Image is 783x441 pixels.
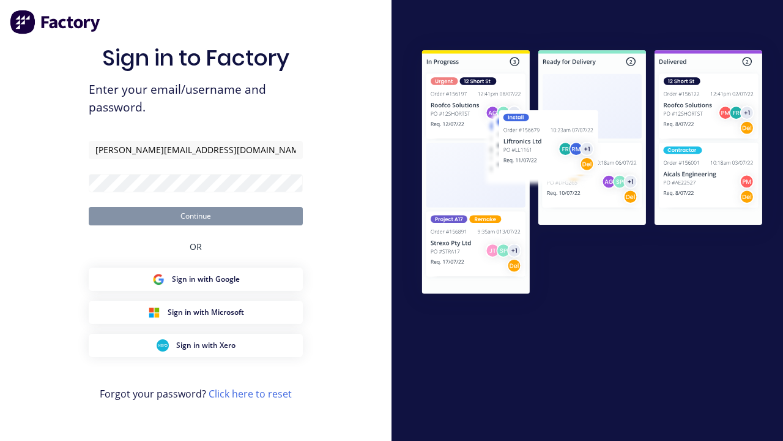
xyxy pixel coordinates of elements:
input: Email/Username [89,141,303,159]
button: Xero Sign inSign in with Xero [89,334,303,357]
button: Continue [89,207,303,225]
span: Forgot your password? [100,386,292,401]
div: OR [190,225,202,268]
img: Microsoft Sign in [148,306,160,318]
span: Enter your email/username and password. [89,81,303,116]
h1: Sign in to Factory [102,45,289,71]
button: Google Sign inSign in with Google [89,268,303,291]
img: Google Sign in [152,273,165,285]
a: Click here to reset [209,387,292,401]
img: Sign in [401,31,783,316]
span: Sign in with Google [172,274,240,285]
img: Xero Sign in [157,339,169,352]
img: Factory [10,10,102,34]
span: Sign in with Xero [176,340,236,351]
span: Sign in with Microsoft [168,307,244,318]
button: Microsoft Sign inSign in with Microsoft [89,301,303,324]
